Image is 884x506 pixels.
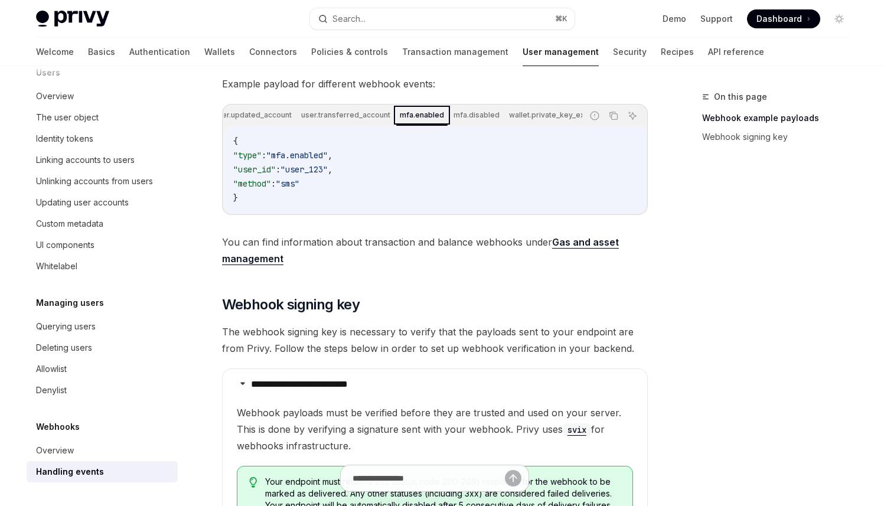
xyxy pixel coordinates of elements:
[396,108,448,122] div: mfa.enabled
[233,178,271,189] span: "method"
[27,234,178,256] a: UI components
[328,150,332,161] span: ,
[27,171,178,192] a: Unlinking accounts from users
[88,38,115,66] a: Basics
[36,153,135,167] div: Linking accounts to users
[233,192,238,203] span: }
[830,9,849,28] button: Toggle dark mode
[27,192,178,213] a: Updating user accounts
[332,12,366,26] div: Search...
[311,38,388,66] a: Policies & controls
[36,89,74,103] div: Overview
[310,8,575,30] button: Search...⌘K
[27,316,178,337] a: Querying users
[353,465,505,491] input: Ask a question...
[36,443,74,458] div: Overview
[27,149,178,171] a: Linking accounts to users
[266,150,328,161] span: "mfa.enabled"
[233,136,238,146] span: {
[702,128,858,146] a: Webhook signing key
[222,324,648,357] span: The webhook signing key is necessary to verify that the payloads sent to your endpoint are from P...
[262,150,266,161] span: :
[222,234,648,267] span: You can find information about transaction and balance webhooks under
[222,76,648,92] span: Example payload for different webhook events:
[27,440,178,461] a: Overview
[27,107,178,128] a: The user object
[276,164,280,175] span: :
[613,38,647,66] a: Security
[747,9,820,28] a: Dashboard
[271,178,276,189] span: :
[27,380,178,401] a: Denylist
[36,38,74,66] a: Welcome
[233,164,276,175] span: "user_id"
[280,164,328,175] span: "user_123"
[505,470,521,487] button: Send message
[27,461,178,482] a: Handling events
[276,178,299,189] span: "sms"
[663,13,686,25] a: Demo
[450,108,503,122] div: mfa.disabled
[36,296,104,310] h5: Managing users
[36,362,67,376] div: Allowlist
[563,423,591,436] code: svix
[298,108,394,122] div: user.transferred_account
[708,38,764,66] a: API reference
[36,110,99,125] div: The user object
[237,404,633,454] span: Webhook payloads must be verified before they are trusted and used on your server. This is done b...
[129,38,190,66] a: Authentication
[587,108,602,123] button: Report incorrect code
[233,150,262,161] span: "type"
[36,195,129,210] div: Updating user accounts
[36,341,92,355] div: Deleting users
[505,108,603,122] div: wallet.private_key_export
[402,38,508,66] a: Transaction management
[27,337,178,358] a: Deleting users
[625,108,640,123] button: Ask AI
[27,358,178,380] a: Allowlist
[204,38,235,66] a: Wallets
[523,38,599,66] a: User management
[328,164,332,175] span: ,
[36,11,109,27] img: light logo
[702,109,858,128] a: Webhook example payloads
[555,14,567,24] span: ⌘ K
[714,90,767,104] span: On this page
[27,213,178,234] a: Custom metadata
[36,238,94,252] div: UI components
[36,217,103,231] div: Custom metadata
[36,420,80,434] h5: Webhooks
[249,38,297,66] a: Connectors
[36,174,153,188] div: Unlinking accounts from users
[36,259,77,273] div: Whitelabel
[661,38,694,66] a: Recipes
[36,132,93,146] div: Identity tokens
[36,383,67,397] div: Denylist
[700,13,733,25] a: Support
[27,256,178,277] a: Whitelabel
[563,423,591,435] a: svix
[222,295,360,314] span: Webhook signing key
[27,86,178,107] a: Overview
[36,465,104,479] div: Handling events
[606,108,621,123] button: Copy the contents from the code block
[756,13,802,25] span: Dashboard
[210,108,295,122] div: user.updated_account
[27,128,178,149] a: Identity tokens
[36,319,96,334] div: Querying users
